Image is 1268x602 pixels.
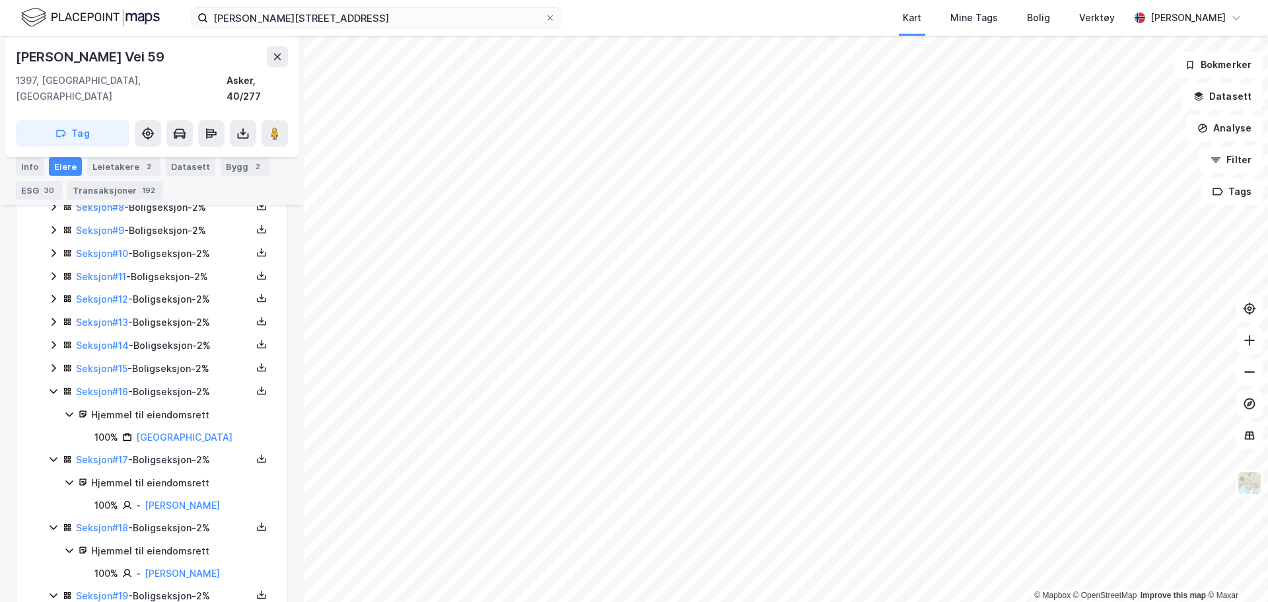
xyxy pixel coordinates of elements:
[139,184,158,197] div: 192
[76,386,128,397] a: Seksjon#16
[76,361,252,377] div: - Boligseksjon - 2%
[251,160,264,173] div: 2
[76,291,252,307] div: - Boligseksjon - 2%
[1073,591,1137,600] a: OpenStreetMap
[1202,539,1268,602] iframe: Chat Widget
[903,10,921,26] div: Kart
[76,269,252,285] div: - Boligseksjon - 2%
[136,566,141,582] div: -
[94,566,118,582] div: 100%
[1199,147,1263,173] button: Filter
[76,225,124,236] a: Seksjon#9
[94,498,118,513] div: 100%
[16,157,44,176] div: Info
[49,157,82,176] div: Eiere
[1150,10,1226,26] div: [PERSON_NAME]
[1079,10,1115,26] div: Verktøy
[145,500,220,511] a: [PERSON_NAME]
[76,246,252,262] div: - Boligseksjon - 2%
[1237,470,1262,496] img: Z
[208,8,545,28] input: Søk på adresse, matrikkel, gårdeiere, leietakere eller personer
[1141,591,1206,600] a: Improve this map
[1186,115,1263,141] button: Analyse
[76,590,128,601] a: Seksjon#19
[76,454,128,465] a: Seksjon#17
[87,157,160,176] div: Leietakere
[227,73,288,104] div: Asker, 40/277
[76,200,252,215] div: - Boligseksjon - 2%
[145,568,220,579] a: [PERSON_NAME]
[16,120,129,147] button: Tag
[76,520,252,536] div: - Boligseksjon - 2%
[67,181,163,200] div: Transaksjoner
[76,293,128,305] a: Seksjon#12
[91,407,271,423] div: Hjemmel til eiendomsrett
[142,160,155,173] div: 2
[76,202,124,213] a: Seksjon#8
[76,338,252,354] div: - Boligseksjon - 2%
[76,340,129,351] a: Seksjon#14
[950,10,998,26] div: Mine Tags
[76,363,127,374] a: Seksjon#15
[76,315,252,330] div: - Boligseksjon - 2%
[136,432,232,443] a: [GEOGRAPHIC_DATA]
[76,452,252,468] div: - Boligseksjon - 2%
[94,430,118,445] div: 100%
[221,157,269,176] div: Bygg
[1201,178,1263,205] button: Tags
[16,46,167,67] div: [PERSON_NAME] Vei 59
[76,223,252,239] div: - Boligseksjon - 2%
[136,498,141,513] div: -
[21,6,160,29] img: logo.f888ab2527a4732fd821a326f86c7f29.svg
[76,248,128,259] a: Seksjon#10
[1027,10,1050,26] div: Bolig
[166,157,215,176] div: Datasett
[76,317,128,328] a: Seksjon#13
[16,73,227,104] div: 1397, [GEOGRAPHIC_DATA], [GEOGRAPHIC_DATA]
[91,475,271,491] div: Hjemmel til eiendomsrett
[1034,591,1071,600] a: Mapbox
[42,184,57,197] div: 30
[91,543,271,559] div: Hjemmel til eiendomsrett
[76,384,252,400] div: - Boligseksjon - 2%
[76,271,126,282] a: Seksjon#11
[16,181,62,200] div: ESG
[1182,83,1263,110] button: Datasett
[76,522,128,533] a: Seksjon#18
[1174,52,1263,78] button: Bokmerker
